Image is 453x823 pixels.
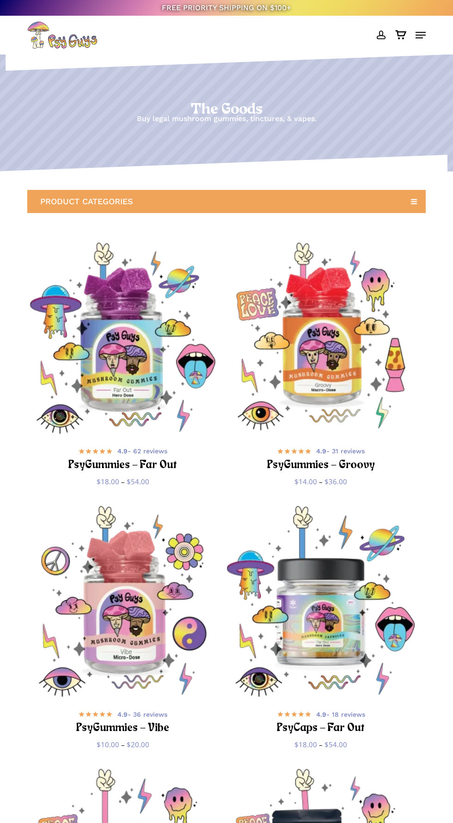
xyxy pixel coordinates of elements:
[294,740,317,749] bdi: 18.00
[237,457,405,474] h2: PsyGummies – Groovy
[27,243,219,434] img: Psychedelic mushroom gummies in a colorful jar.
[97,740,119,749] bdi: 10.00
[127,477,149,486] bdi: 54.00
[39,720,207,737] h2: PsyGummies – Vibe
[324,740,329,749] span: $
[27,190,426,213] a: PRODUCT CATEGORIES
[237,720,405,737] h2: PsyCaps – Far Out
[121,740,125,749] span: –
[237,708,405,733] a: 4.9- 18 reviews PsyCaps – Far Out
[319,740,323,749] span: –
[117,711,128,718] b: 4.9
[324,477,347,486] bdi: 36.00
[127,477,131,486] span: $
[225,243,416,434] img: Psychedelic mushroom gummies jar with colorful designs.
[127,740,131,749] span: $
[390,21,411,49] a: Cart
[117,710,167,719] span: - 36 reviews
[316,447,326,455] b: 4.9
[316,711,326,718] b: 4.9
[117,447,128,455] b: 4.9
[27,243,219,434] a: PsyGummies - Far Out
[316,710,365,719] span: - 18 reviews
[97,740,101,749] span: $
[294,477,299,486] span: $
[27,506,219,697] a: PsyGummies - Vibe
[27,506,219,697] img: Psychedelic mushroom gummies with vibrant icons and symbols.
[39,445,207,470] a: 4.9- 62 reviews PsyGummies – Far Out
[225,506,416,697] img: Psychedelic mushroom capsules with colorful illustrations.
[27,21,98,49] img: PsyGuys
[316,446,365,456] span: - 31 reviews
[294,477,317,486] bdi: 14.00
[324,740,347,749] bdi: 54.00
[416,30,426,40] a: Navigation Menu
[225,243,416,434] a: PsyGummies - Groovy
[40,197,133,206] span: PRODUCT CATEGORIES
[294,740,299,749] span: $
[39,457,207,474] h2: PsyGummies – Far Out
[117,446,167,456] span: - 62 reviews
[319,477,323,486] span: –
[121,477,125,486] span: –
[127,740,149,749] bdi: 20.00
[225,506,416,697] a: PsyCaps - Far Out
[237,445,405,470] a: 4.9- 31 reviews PsyGummies – Groovy
[39,708,207,733] a: 4.9- 36 reviews PsyGummies – Vibe
[97,477,119,486] bdi: 18.00
[97,477,101,486] span: $
[324,477,329,486] span: $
